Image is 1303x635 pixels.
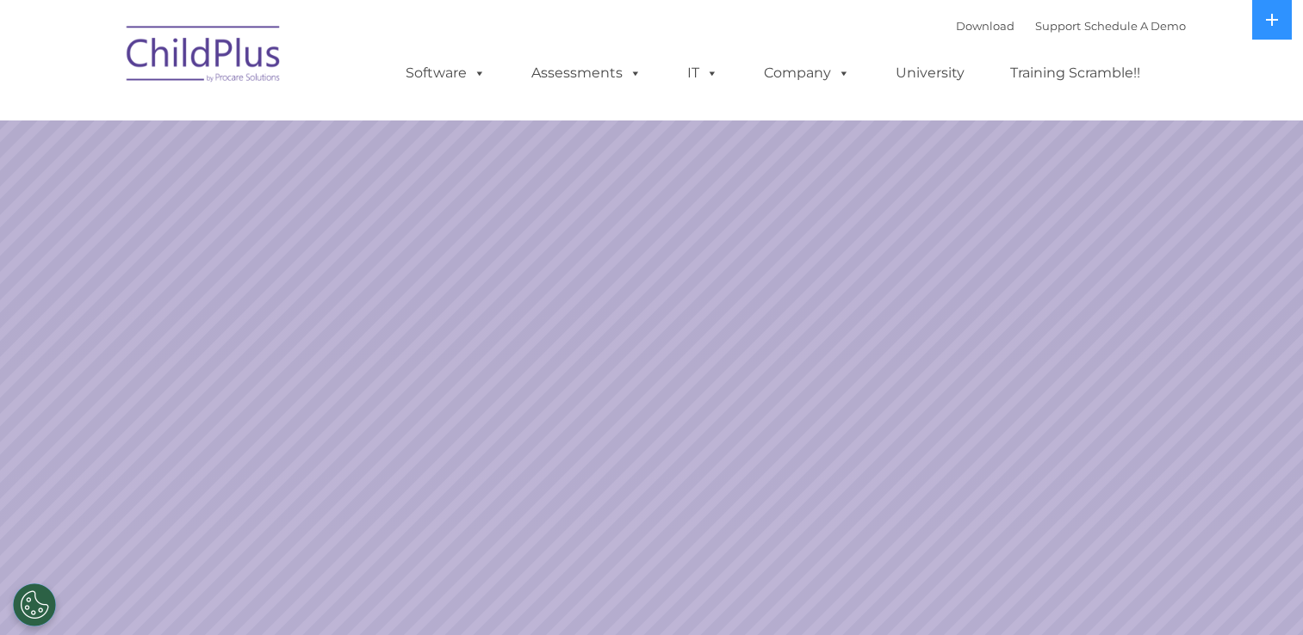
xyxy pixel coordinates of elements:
[13,583,56,626] button: Cookies Settings
[670,56,735,90] a: IT
[993,56,1157,90] a: Training Scramble!!
[747,56,867,90] a: Company
[388,56,503,90] a: Software
[118,14,290,100] img: ChildPlus by Procare Solutions
[956,19,1186,33] font: |
[956,19,1014,33] a: Download
[1084,19,1186,33] a: Schedule A Demo
[514,56,659,90] a: Assessments
[1035,19,1081,33] a: Support
[878,56,982,90] a: University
